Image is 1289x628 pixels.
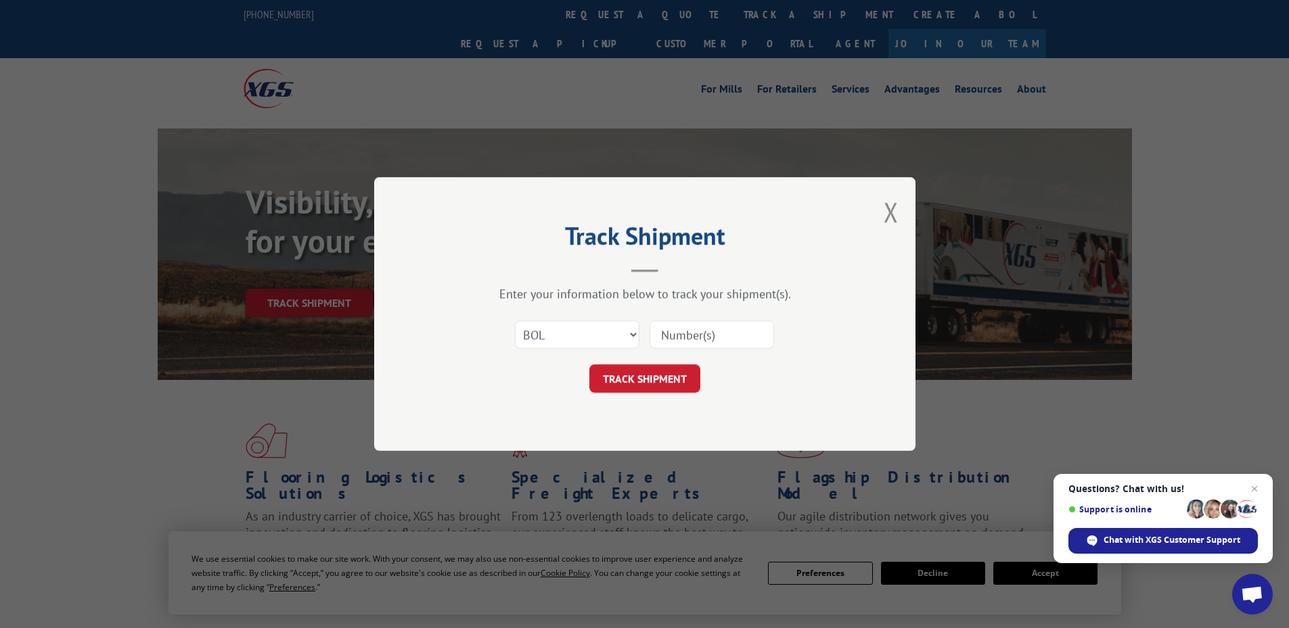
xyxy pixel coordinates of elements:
[442,226,848,252] h2: Track Shipment
[1068,483,1258,494] span: Questions? Chat with us!
[1246,481,1263,497] span: Close chat
[650,320,774,349] input: Number(s)
[589,364,700,393] button: TRACK SHIPMENT
[442,286,848,301] div: Enter your information below to track your shipment(s).
[1104,534,1240,546] span: Chat with XGS Customer Support
[884,194,899,230] button: Close modal
[1068,504,1182,514] span: Support is online
[1232,574,1273,614] div: Open chat
[1068,528,1258,554] div: Chat with XGS Customer Support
